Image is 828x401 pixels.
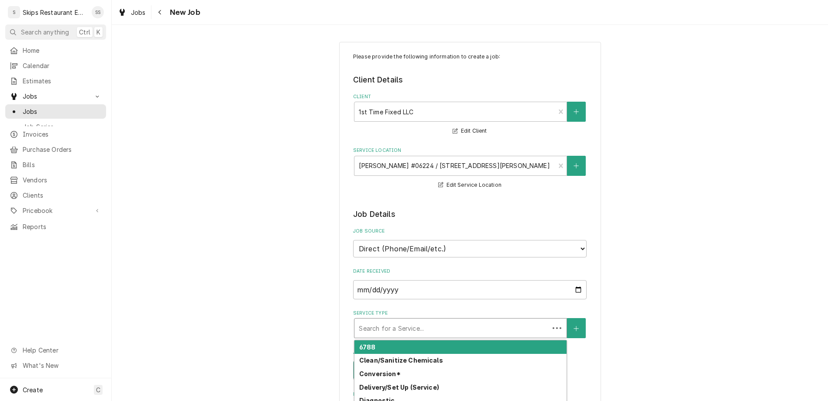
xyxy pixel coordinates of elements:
svg: Create New Client [574,109,579,115]
a: Go to Help Center [5,343,106,357]
a: Reports [5,219,106,234]
span: Bills [23,160,102,169]
a: Bills [5,158,106,172]
button: Create New Service [567,318,585,338]
button: Edit Client [451,126,488,137]
button: Create New Client [567,102,585,122]
span: Purchase Orders [23,145,102,154]
span: Estimates [23,76,102,86]
div: Job Source [353,228,587,257]
strong: Clean/Sanitize Chemicals [359,356,443,364]
a: Invoices [5,127,106,141]
span: Help Center [23,346,101,355]
span: Pricebook [23,206,89,215]
a: Clients [5,188,106,202]
label: Reason For Call [353,391,587,398]
span: Create [23,386,43,394]
strong: Conversion* [359,370,401,377]
span: K [96,27,100,37]
span: Reports [23,222,102,231]
button: Navigate back [153,5,167,19]
legend: Client Details [353,74,587,86]
label: Service Type [353,310,587,317]
span: Search anything [21,27,69,37]
div: Service Location [353,147,587,190]
div: Skips Restaurant Equipment [23,8,87,17]
legend: Job Details [353,209,587,220]
svg: Create New Service [574,326,579,332]
a: Go to What's New [5,358,106,373]
span: Ctrl [79,27,90,37]
span: Clients [23,191,102,200]
span: Invoices [23,130,102,139]
div: Client [353,93,587,137]
span: New Job [167,7,200,18]
label: Job Source [353,228,587,235]
a: Jobs [5,104,106,119]
div: Job Type [353,349,587,380]
a: Vendors [5,173,106,187]
a: Calendar [5,58,106,73]
span: C [96,385,100,394]
a: Job Series [5,120,106,134]
a: Go to Jobs [5,89,106,103]
span: What's New [23,361,101,370]
span: Vendors [23,175,102,185]
div: SS [92,6,104,18]
label: Service Location [353,147,587,154]
span: Calendar [23,61,102,70]
span: Job Series [23,122,102,131]
a: Jobs [114,5,149,20]
label: Client [353,93,587,100]
a: Home [5,43,106,58]
strong: 6788 [359,343,376,351]
div: Date Received [353,268,587,299]
label: Job Type [353,349,587,356]
a: Purchase Orders [5,142,106,157]
input: yyyy-mm-dd [353,280,587,299]
svg: Create New Location [574,163,579,169]
button: Search anythingCtrlK [5,24,106,40]
button: Edit Service Location [437,180,503,191]
span: Jobs [23,92,89,101]
span: Jobs [131,8,146,17]
div: S [8,6,20,18]
label: Date Received [353,268,587,275]
span: Home [23,46,102,55]
p: Please provide the following information to create a job: [353,53,587,61]
button: Create New Location [567,156,585,176]
div: Service Type [353,310,587,338]
strong: Delivery/Set Up (Service) [359,384,439,391]
span: Jobs [23,107,102,116]
a: Estimates [5,74,106,88]
a: Go to Pricebook [5,203,106,218]
div: Shan Skipper's Avatar [92,6,104,18]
